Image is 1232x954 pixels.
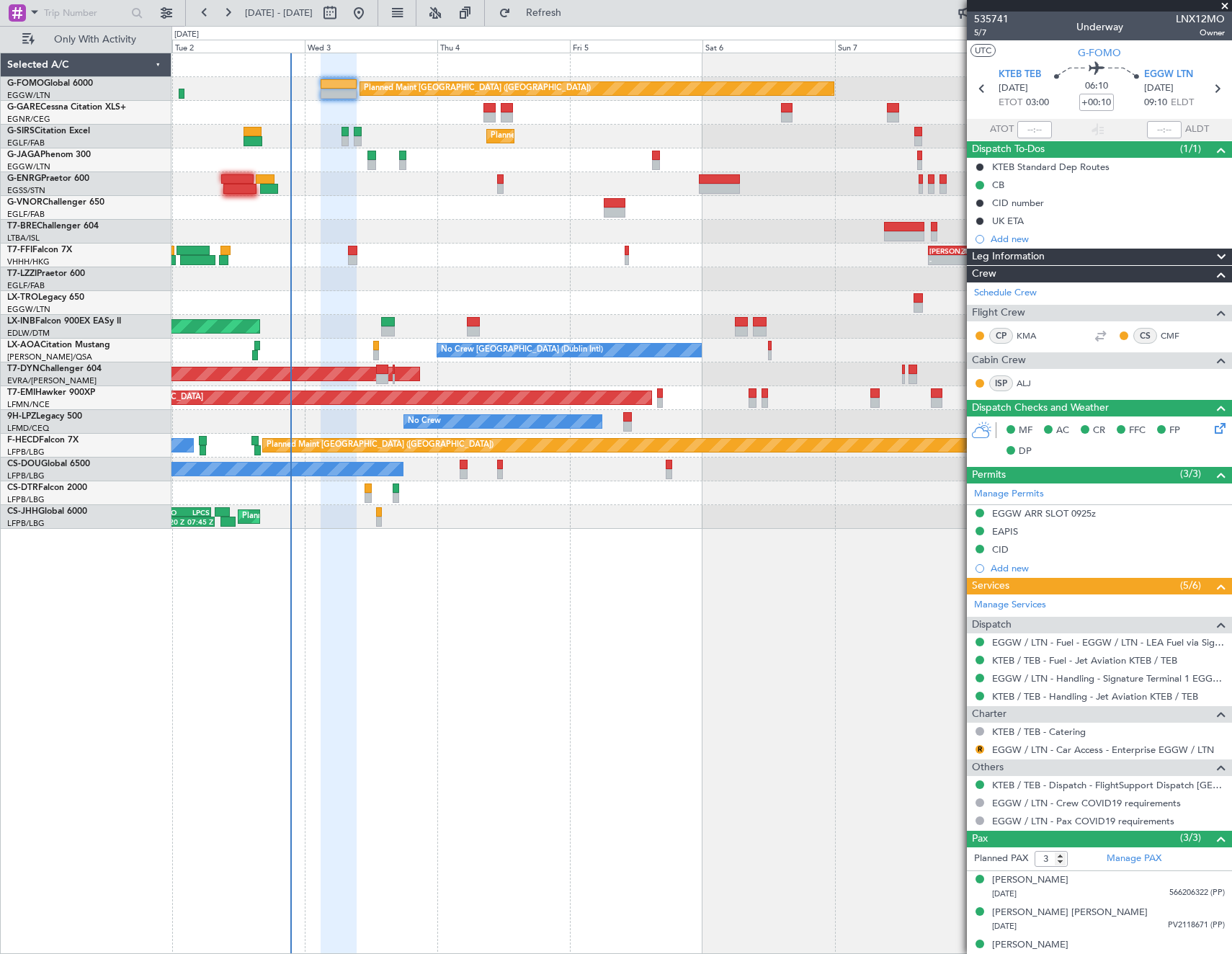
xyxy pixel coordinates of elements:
[1169,424,1180,438] span: FP
[172,40,305,53] div: Tue 2
[972,305,1025,321] span: Flight Crew
[7,352,92,362] a: [PERSON_NAME]/QSA
[1144,68,1193,82] span: EGGW LTN
[992,215,1024,227] div: UK ETA
[991,233,1225,245] div: Add new
[7,388,95,397] a: T7-EMIHawker 900XP
[1169,887,1225,899] span: 566206322 (PP)
[7,365,102,373] a: T7-DYNChallenger 604
[999,81,1028,96] span: [DATE]
[7,436,79,445] a: F-HECDFalcon 7X
[7,114,50,125] a: EGNR/CEG
[7,233,40,244] a: LTBA/ISL
[992,744,1214,756] a: EGGW / LTN - Car Access - Enterprise EGGW / LTN
[37,35,152,45] span: Only With Activity
[7,447,45,458] a: LFPB/LBG
[7,483,87,492] a: CS-DTRFalcon 2000
[992,797,1181,809] a: EGGW / LTN - Crew COVID19 requirements
[7,365,40,373] span: T7-DYN
[7,293,84,302] a: LX-TROLegacy 650
[7,494,45,505] a: LFPB/LBG
[7,269,37,278] span: T7-LZZI
[992,543,1009,556] div: CID
[364,78,591,99] div: Planned Maint [GEOGRAPHIC_DATA] ([GEOGRAPHIC_DATA])
[267,434,494,456] div: Planned Maint [GEOGRAPHIC_DATA] ([GEOGRAPHIC_DATA])
[1176,12,1225,27] span: LNX12MO
[7,174,41,183] span: G-ENRG
[972,352,1026,369] span: Cabin Crew
[7,174,89,183] a: G-ENRGPraetor 600
[999,68,1041,82] span: KTEB TEB
[992,873,1068,888] div: [PERSON_NAME]
[1180,830,1201,845] span: (3/3)
[7,151,40,159] span: G-JAGA
[974,598,1046,612] a: Manage Services
[7,198,43,207] span: G-VNOR
[972,266,996,282] span: Crew
[44,2,127,24] input: Trip Number
[408,411,441,432] div: No Crew
[7,79,93,88] a: G-FOMOGlobal 6000
[972,759,1004,776] span: Others
[7,103,40,112] span: G-GARE
[7,423,49,434] a: LFMD/CEQ
[7,185,45,196] a: EGSS/STN
[1017,377,1049,390] a: ALJ
[990,122,1014,137] span: ATOT
[491,125,718,147] div: Planned Maint [GEOGRAPHIC_DATA] ([GEOGRAPHIC_DATA])
[974,852,1028,866] label: Planned PAX
[972,706,1006,723] span: Charter
[992,726,1086,738] a: KTEB / TEB - Catering
[929,256,955,264] div: -
[992,636,1225,648] a: EGGW / LTN - Fuel - EGGW / LTN - LEA Fuel via Signature in EGGW
[7,507,87,516] a: CS-JHHGlobal 6000
[955,246,980,255] div: ZBAA
[1180,466,1201,481] span: (3/3)
[1180,578,1201,593] span: (5/6)
[7,222,99,231] a: T7-BREChallenger 604
[7,412,36,421] span: 9H-LPZ
[1185,122,1209,137] span: ALDT
[7,388,35,397] span: T7-EMI
[1026,96,1049,110] span: 03:00
[305,40,437,53] div: Wed 3
[992,779,1225,791] a: KTEB / TEB - Dispatch - FlightSupport Dispatch [GEOGRAPHIC_DATA]
[1107,852,1161,866] a: Manage PAX
[441,339,603,361] div: No Crew [GEOGRAPHIC_DATA] (Dublin Intl)
[992,179,1004,191] div: CB
[7,293,38,302] span: LX-TRO
[972,141,1045,158] span: Dispatch To-Dos
[992,507,1096,520] div: EGGW ARR SLOT 0925z
[186,517,213,526] div: 07:45 Z
[7,90,50,101] a: EGGW/LTN
[1144,96,1167,110] span: 09:10
[174,29,199,41] div: [DATE]
[182,508,210,517] div: LPCS
[1171,96,1194,110] span: ELDT
[974,487,1044,501] a: Manage Permits
[7,138,45,148] a: EGLF/FAB
[7,127,90,135] a: G-SIRSCitation Excel
[992,815,1174,827] a: EGGW / LTN - Pax COVID19 requirements
[242,506,469,527] div: Planned Maint [GEOGRAPHIC_DATA] ([GEOGRAPHIC_DATA])
[972,249,1045,265] span: Leg Information
[514,8,574,18] span: Refresh
[1161,329,1193,342] a: CMF
[970,44,996,57] button: UTC
[1019,445,1032,459] span: DP
[992,197,1044,209] div: CID number
[437,40,570,53] div: Thu 4
[7,127,35,135] span: G-SIRS
[7,341,110,349] a: LX-AOACitation Mustang
[16,28,156,51] button: Only With Activity
[7,317,121,326] a: LX-INBFalcon 900EX EASy II
[989,328,1013,344] div: CP
[1144,81,1174,96] span: [DATE]
[974,27,1009,39] span: 5/7
[7,460,41,468] span: CS-DOU
[7,246,72,254] a: T7-FFIFalcon 7X
[929,246,955,255] div: [PERSON_NAME]
[1076,19,1123,35] div: Underway
[7,209,45,220] a: EGLF/FAB
[972,400,1109,416] span: Dispatch Checks and Weather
